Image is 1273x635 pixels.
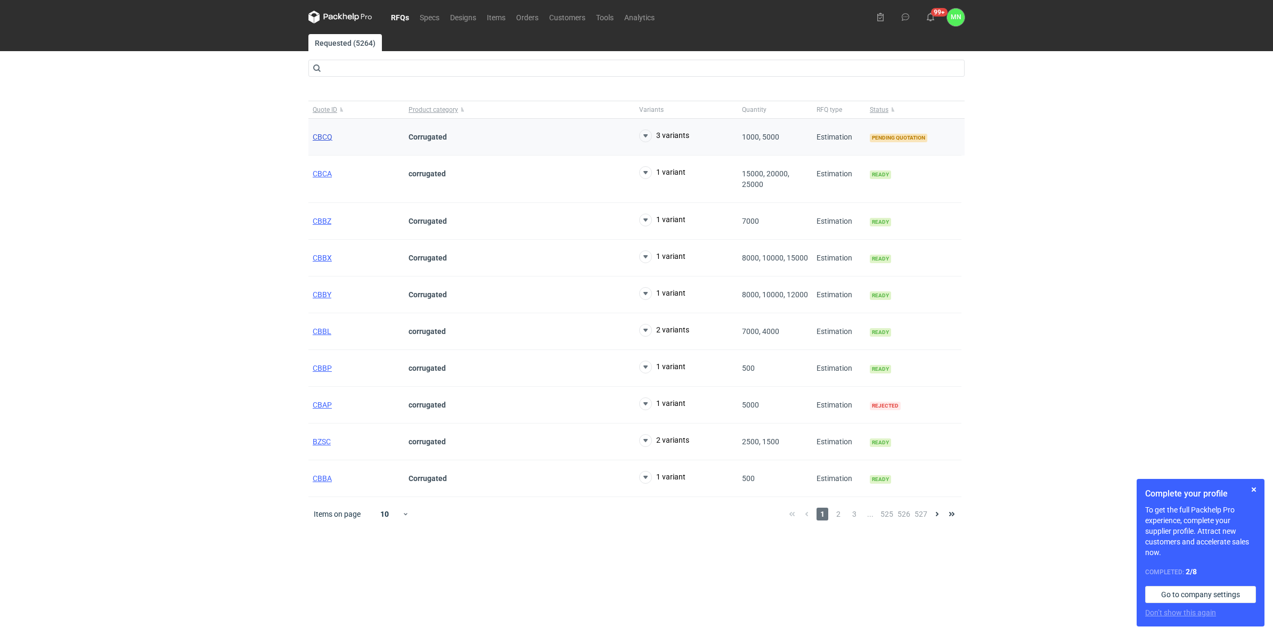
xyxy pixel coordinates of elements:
a: Customers [544,11,591,23]
button: 1 variant [639,397,686,410]
strong: Corrugated [409,217,447,225]
strong: Corrugated [409,133,447,141]
button: Skip for now [1247,483,1260,496]
p: To get the full Packhelp Pro experience, complete your supplier profile. Attract new customers an... [1145,504,1256,558]
button: 1 variant [639,471,686,484]
span: Rejected [870,402,901,410]
span: 2 [833,508,844,520]
span: 526 [897,508,910,520]
div: Estimation [812,240,866,276]
span: 3 [848,508,860,520]
strong: Corrugated [409,290,447,299]
a: CBBX [313,254,332,262]
a: Analytics [619,11,660,23]
svg: Packhelp Pro [308,11,372,23]
span: Status [870,105,888,114]
button: 1 variant [639,361,686,373]
span: 525 [880,508,893,520]
button: 1 variant [639,166,686,179]
div: 10 [368,507,402,522]
button: Status [866,101,961,118]
strong: corrugated [409,327,446,336]
a: Specs [414,11,445,23]
button: 2 variants [639,324,689,337]
span: 5000 [742,401,759,409]
a: CBCQ [313,133,332,141]
strong: corrugated [409,437,446,446]
div: Estimation [812,119,866,156]
a: Requested (5264) [308,34,382,51]
div: Estimation [812,350,866,387]
a: CBBA [313,474,332,483]
a: CBBZ [313,217,331,225]
a: Designs [445,11,482,23]
span: 8000, 10000, 15000 [742,254,808,262]
button: 2 variants [639,434,689,447]
span: 2500, 1500 [742,437,779,446]
strong: Corrugated [409,474,447,483]
button: Product category [404,101,635,118]
span: Ready [870,475,891,484]
button: Don’t show this again [1145,607,1216,618]
span: Pending quotation [870,134,927,142]
span: Items on page [314,509,361,519]
a: Go to company settings [1145,586,1256,603]
a: CBBY [313,290,331,299]
span: 500 [742,474,755,483]
div: Estimation [812,424,866,460]
a: Tools [591,11,619,23]
button: MN [947,9,965,26]
span: Product category [409,105,458,114]
span: Ready [870,170,891,179]
span: 1000, 5000 [742,133,779,141]
div: Completed: [1145,566,1256,577]
strong: corrugated [409,169,446,178]
a: Orders [511,11,544,23]
button: Quote ID [308,101,404,118]
span: Ready [870,218,891,226]
a: RFQs [386,11,414,23]
span: Ready [870,365,891,373]
button: 3 variants [639,129,689,142]
span: 500 [742,364,755,372]
span: 7000, 4000 [742,327,779,336]
div: Estimation [812,276,866,313]
button: 1 variant [639,250,686,263]
strong: corrugated [409,401,446,409]
span: RFQ type [817,105,842,114]
span: Ready [870,438,891,447]
div: Estimation [812,313,866,350]
span: 1 [817,508,828,520]
span: Variants [639,105,664,114]
span: BZSC [313,437,331,446]
span: Ready [870,291,891,300]
div: Estimation [812,156,866,203]
span: 15000, 20000, 25000 [742,169,789,189]
span: 7000 [742,217,759,225]
div: Estimation [812,387,866,424]
span: 527 [915,508,927,520]
a: CBCA [313,169,332,178]
button: 99+ [922,9,939,26]
a: Items [482,11,511,23]
span: 8000, 10000, 12000 [742,290,808,299]
a: CBAP [313,401,332,409]
div: Estimation [812,203,866,240]
span: Quantity [742,105,766,114]
button: 1 variant [639,214,686,226]
span: CBBL [313,327,331,336]
span: Quote ID [313,105,337,114]
button: 1 variant [639,287,686,300]
strong: 2 / 8 [1186,567,1197,576]
span: ... [864,508,876,520]
div: Małgorzata Nowotna [947,9,965,26]
a: CBBP [313,364,332,372]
